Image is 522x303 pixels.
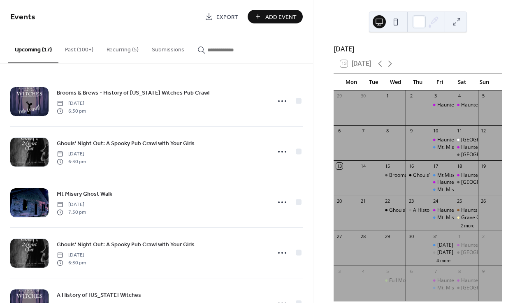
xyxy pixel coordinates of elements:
div: Grave Obsessions: Vampires, Ghosts, and Death Ritual in the Victorian Scene [454,214,478,221]
div: A History of Maryland Witches [406,207,429,214]
div: 8 [456,268,462,274]
span: 6:30 pm [57,158,86,165]
div: [GEOGRAPHIC_DATA] [461,249,511,256]
div: Haunted Savage Mill [430,136,454,143]
div: 30 [408,233,414,239]
div: [GEOGRAPHIC_DATA] [461,284,511,291]
div: Mt. Misery Ghost Walk [430,214,454,221]
div: Haunted Savage Mill [461,242,508,249]
div: 23 [408,198,414,204]
div: Haunted Main Street [454,249,478,256]
div: Haunted Savage Mill [461,144,508,151]
div: Haunted Savage Mill [430,102,454,109]
div: Haunted Savage Mill [454,102,478,109]
a: Export [199,10,244,23]
div: 13 [336,163,342,169]
div: Thu [407,74,429,90]
div: Mt. Misery Ghost Walk [430,284,454,291]
a: Brooms & Brews - History of [US_STATE] Witches Pub Crawl [57,88,209,97]
div: Haunted Savage Mill [454,242,478,249]
div: Haunted Savage Mill [430,207,454,214]
div: 6 [336,128,342,134]
div: Ghouls' Night Out: A Spooky Pub Crawl with Your Girls [406,172,429,179]
span: 6:30 pm [57,107,86,115]
div: Haunted Savage Mill [437,277,485,284]
div: 5 [384,268,390,274]
div: 7 [360,128,367,134]
div: Haunts & Hounds ~ Ghost Walk with Dogs [454,207,478,214]
div: Haunted Savage Mill [461,277,508,284]
div: 4 [456,93,462,99]
span: Events [10,9,35,25]
span: A History of [US_STATE] Witches [57,291,141,300]
button: Upcoming (17) [8,33,58,63]
div: 3 [336,268,342,274]
div: 1 [384,93,390,99]
button: Recurring (5) [100,33,145,62]
div: Fri [429,74,451,90]
div: Wed [385,74,407,90]
div: 27 [336,233,342,239]
div: Sat [451,74,473,90]
div: Haunted Savage Mill [437,136,485,143]
div: 31 [432,233,438,239]
div: 29 [384,233,390,239]
div: 5 [480,93,487,99]
div: 8 [384,128,390,134]
div: Haunted Savage Mill [437,179,485,186]
div: 26 [480,198,487,204]
div: Haunted Main Street [454,151,478,158]
div: 6 [408,268,414,274]
div: Brooms & Brews - History of Maryland Witches Pub Crawl [382,172,406,179]
div: Haunted Savage Mill [454,172,478,179]
a: A History of [US_STATE] Witches [57,290,141,300]
div: 10 [432,128,438,134]
div: 9 [480,268,487,274]
div: 4 [360,268,367,274]
div: 28 [360,233,367,239]
div: 16 [408,163,414,169]
span: 6:30 pm [57,259,86,266]
span: [DATE] [57,150,86,158]
a: Mt Misery Ghost Walk [57,189,112,199]
div: 29 [336,93,342,99]
div: [GEOGRAPHIC_DATA] [461,179,511,186]
div: 19 [480,163,487,169]
div: Haunted Savage Mill [461,172,508,179]
button: Add Event [248,10,303,23]
div: Mt. Misery Ghost Walk [437,144,489,151]
div: 2 [480,233,487,239]
span: Add Event [265,13,297,21]
div: Tue [362,74,385,90]
div: Ghouls' Night Out: A Spooky Pub Crawl with Your Girls [389,207,512,214]
div: Haunted Main Street [454,284,478,291]
div: Haunted Savage Mill [454,277,478,284]
div: 3 [432,93,438,99]
div: 12 [480,128,487,134]
div: 11 [456,128,462,134]
div: 22 [384,198,390,204]
div: Mt. Misery Ghost Walk [437,284,489,291]
div: 9 [408,128,414,134]
a: Ghouls' Night Out: A Spooky Pub Crawl with Your Girls [57,139,195,148]
a: Ghouls' Night Out: A Spooky Pub Crawl with Your Girls [57,240,195,249]
div: 30 [360,93,367,99]
div: Halloween - Mt Misery Ghost Walk [430,242,454,249]
div: Haunted Savage Mill [430,277,454,284]
div: Full Moon Lore & Dinner [389,277,445,284]
div: Haunted Savage Mill [454,144,478,151]
div: [DATE] - Mt Misery Ghost Walk [437,242,508,249]
div: 21 [360,198,367,204]
div: 1 [456,233,462,239]
div: 15 [384,163,390,169]
div: A History of [US_STATE] Witches [413,207,487,214]
div: [GEOGRAPHIC_DATA] [461,151,511,158]
div: Haunted Main Street [454,179,478,186]
button: Submissions [145,33,191,62]
span: [DATE] [57,252,86,259]
div: 25 [456,198,462,204]
div: Haunted Savage Mill [437,102,485,109]
div: Mt. Misery Ghost Walk [430,144,454,151]
div: 7 [432,268,438,274]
